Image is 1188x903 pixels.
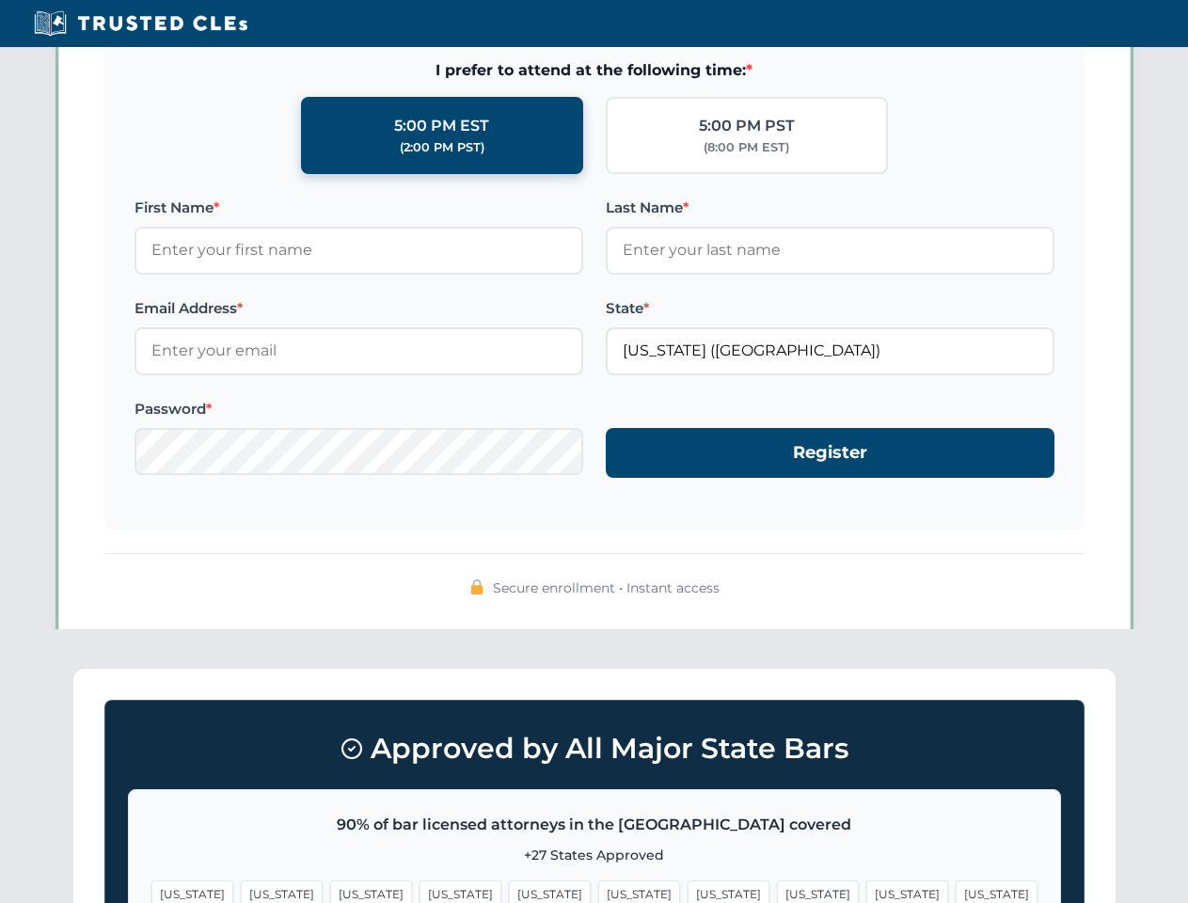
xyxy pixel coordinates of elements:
[400,138,484,157] div: (2:00 PM PST)
[606,327,1054,374] input: Florida (FL)
[151,813,1038,837] p: 90% of bar licensed attorneys in the [GEOGRAPHIC_DATA] covered
[394,114,489,138] div: 5:00 PM EST
[606,197,1054,219] label: Last Name
[469,579,484,594] img: 🔒
[606,428,1054,478] button: Register
[135,227,583,274] input: Enter your first name
[135,327,583,374] input: Enter your email
[135,297,583,320] label: Email Address
[128,723,1061,774] h3: Approved by All Major State Bars
[606,227,1054,274] input: Enter your last name
[135,398,583,420] label: Password
[135,197,583,219] label: First Name
[606,297,1054,320] label: State
[28,9,253,38] img: Trusted CLEs
[135,58,1054,83] span: I prefer to attend at the following time:
[151,845,1038,865] p: +27 States Approved
[704,138,789,157] div: (8:00 PM EST)
[699,114,795,138] div: 5:00 PM PST
[493,578,720,598] span: Secure enrollment • Instant access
